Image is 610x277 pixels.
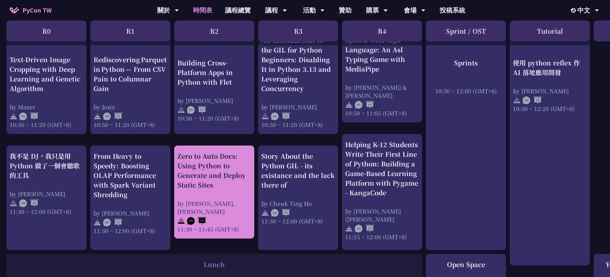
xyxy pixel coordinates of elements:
div: R4 [342,21,422,41]
div: by Josix [94,103,167,111]
div: 10:50 ~ 12:20 (GMT+8) [513,104,587,112]
div: 10:50 ~ 11:05 (GMT+8) [345,109,419,117]
div: by [PERSON_NAME] [94,209,167,217]
img: ZHEN.371966e.svg [103,219,122,226]
div: 11:30 ~ 12:00 (GMT+8) [10,207,83,215]
div: An Introduction to the GIL for Python Beginners: Disabling It in Python 3.13 and Leveraging Concu... [261,36,335,93]
a: Zero to Auto Docs: Using Python to Generate and Deploy Static Sites by [PERSON_NAME], [PERSON_NAM... [177,151,251,233]
a: Building Cross-Platform Apps in Python with Flet by [PERSON_NAME] 10:50 ~ 11:20 (GMT+8) [177,35,251,129]
div: Zero to Auto Docs: Using Python to Generate and Deploy Static Sites [177,151,251,190]
div: 我不是 DJ，我只是用 Python 做了一個會聽歌的工具 [10,151,83,180]
img: ZHEN.371966e.svg [103,113,122,120]
a: An Introduction to the GIL for Python Beginners: Disabling It in Python 3.13 and Leveraging Concu... [261,35,335,129]
div: Story About the Python GIL - its existance and the lack there of [261,151,335,190]
img: svg+xml;base64,PHN2ZyB4bWxucz0iaHR0cDovL3d3dy53My5vcmcvMjAwMC9zdmciIHdpZHRoPSIyNCIgaGVpZ2h0PSIyNC... [10,199,17,207]
div: Rediscovering Parquet in Python — From CSV Pain to Columnar Gain [94,55,167,93]
img: svg+xml;base64,PHN2ZyB4bWxucz0iaHR0cDovL3d3dy53My5vcmcvMjAwMC9zdmciIHdpZHRoPSIyNCIgaGVpZ2h0PSIyNC... [513,97,521,104]
div: by [PERSON_NAME] [513,87,587,95]
div: Spell it with Sign Language: An Asl Typing Game with MediaPipe [345,35,419,74]
img: svg+xml;base64,PHN2ZyB4bWxucz0iaHR0cDovL3d3dy53My5vcmcvMjAwMC9zdmciIHdpZHRoPSIyNCIgaGVpZ2h0PSIyNC... [177,106,185,114]
img: Home icon of PyCon TW 2025 [10,7,19,13]
div: R0 [6,21,86,41]
div: Building Cross-Platform Apps in Python with Flet [177,58,251,87]
div: 10:50 ~ 12:00 (GMT+8) [429,87,503,95]
div: Helping K-12 Students Write Their First Line of Python: Building a Game-Based Learning Platform w... [345,140,419,197]
img: ENEN.5a408d1.svg [271,209,290,217]
div: 11:30 ~ 12:00 (GMT+8) [94,227,167,235]
div: Lunch [10,260,419,269]
a: Story About the Python GIL - its existance and the lack there of by Cheuk Ting Ho 11:30 ~ 12:00 (... [261,151,335,245]
div: Text-Driven Image Cropping with Deep Learning and Genetic Algorithm [10,55,83,93]
img: svg+xml;base64,PHN2ZyB4bWxucz0iaHR0cDovL3d3dy53My5vcmcvMjAwMC9zdmciIHdpZHRoPSIyNCIgaGVpZ2h0PSIyNC... [261,113,269,120]
img: ENEN.5a408d1.svg [271,113,290,120]
div: 10:50 ~ 11:20 (GMT+8) [177,114,251,122]
a: 使用 python reflex 作 AI 落地應用開發 by [PERSON_NAME] 10:50 ~ 12:20 (GMT+8) [513,35,587,260]
img: svg+xml;base64,PHN2ZyB4bWxucz0iaHR0cDovL3d3dy53My5vcmcvMjAwMC9zdmciIHdpZHRoPSIyNCIgaGVpZ2h0PSIyNC... [94,219,101,226]
a: From Heavy to Speedy: Boosting OLAP Performance with Spark Variant Shredding by [PERSON_NAME] 11:... [94,151,167,245]
a: PyCon TW [3,2,58,18]
div: by Mazer [10,103,83,111]
a: Spell it with Sign Language: An Asl Typing Game with MediaPipe by [PERSON_NAME] & [PERSON_NAME] 1... [345,35,419,117]
img: svg+xml;base64,PHN2ZyB4bWxucz0iaHR0cDovL3d3dy53My5vcmcvMjAwMC9zdmciIHdpZHRoPSIyNCIgaGVpZ2h0PSIyNC... [177,217,185,225]
div: 11:15 ~ 12:00 (GMT+8) [345,233,419,241]
div: by [PERSON_NAME] & [PERSON_NAME] [345,83,419,99]
a: Rediscovering Parquet in Python — From CSV Pain to Columnar Gain by Josix 10:50 ~ 11:20 (GMT+8) [94,35,167,129]
img: ENEN.5a408d1.svg [187,217,206,225]
img: ENEN.5a408d1.svg [187,106,206,114]
img: ENEN.5a408d1.svg [355,101,374,109]
div: R1 [90,21,170,41]
div: 10:50 ~ 11:20 (GMT+8) [10,121,83,129]
img: svg+xml;base64,PHN2ZyB4bWxucz0iaHR0cDovL3d3dy53My5vcmcvMjAwMC9zdmciIHdpZHRoPSIyNCIgaGVpZ2h0PSIyNC... [10,113,17,120]
a: 我不是 DJ，我只是用 Python 做了一個會聽歌的工具 by [PERSON_NAME] 11:30 ~ 12:00 (GMT+8) [10,151,83,245]
div: by [PERSON_NAME] [10,190,83,198]
div: 10:50 ~ 11:20 (GMT+8) [94,121,167,129]
div: by [PERSON_NAME] [177,96,251,104]
img: svg+xml;base64,PHN2ZyB4bWxucz0iaHR0cDovL3d3dy53My5vcmcvMjAwMC9zdmciIHdpZHRoPSIyNCIgaGVpZ2h0PSIyNC... [345,101,353,109]
div: Sprint / OST [426,21,506,41]
img: ZHEN.371966e.svg [19,113,38,120]
img: ENEN.5a408d1.svg [355,225,374,232]
div: 使用 python reflex 作 AI 落地應用開發 [513,58,587,77]
div: by [PERSON_NAME], [PERSON_NAME] [177,199,251,215]
span: PyCon TW [22,5,52,15]
a: Text-Driven Image Cropping with Deep Learning and Genetic Algorithm by Mazer 10:50 ~ 11:20 (GMT+8) [10,35,83,129]
div: 11:30 ~ 11:45 (GMT+8) [177,225,251,233]
img: svg+xml;base64,PHN2ZyB4bWxucz0iaHR0cDovL3d3dy53My5vcmcvMjAwMC9zdmciIHdpZHRoPSIyNCIgaGVpZ2h0PSIyNC... [345,225,353,232]
div: Tutorial [510,21,590,41]
div: Open Space [429,260,503,269]
div: From Heavy to Speedy: Boosting OLAP Performance with Spark Variant Shredding [94,151,167,199]
div: R2 [174,21,254,41]
div: Sprints [429,58,503,67]
div: 10:50 ~ 11:20 (GMT+8) [261,121,335,129]
img: Locale Icon [571,8,577,13]
div: 11:30 ~ 12:00 (GMT+8) [261,217,335,225]
a: Helping K-12 Students Write Their First Line of Python: Building a Game-Based Learning Platform w... [345,140,419,245]
img: ZHZH.38617ef.svg [19,199,38,207]
div: by [PERSON_NAME] ([PERSON_NAME] [345,207,419,223]
img: ZHZH.38617ef.svg [523,97,542,104]
img: svg+xml;base64,PHN2ZyB4bWxucz0iaHR0cDovL3d3dy53My5vcmcvMjAwMC9zdmciIHdpZHRoPSIyNCIgaGVpZ2h0PSIyNC... [261,209,269,217]
div: by [PERSON_NAME] [261,103,335,111]
div: by Cheuk Ting Ho [261,199,335,207]
img: svg+xml;base64,PHN2ZyB4bWxucz0iaHR0cDovL3d3dy53My5vcmcvMjAwMC9zdmciIHdpZHRoPSIyNCIgaGVpZ2h0PSIyNC... [94,113,101,120]
div: R3 [258,21,338,41]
